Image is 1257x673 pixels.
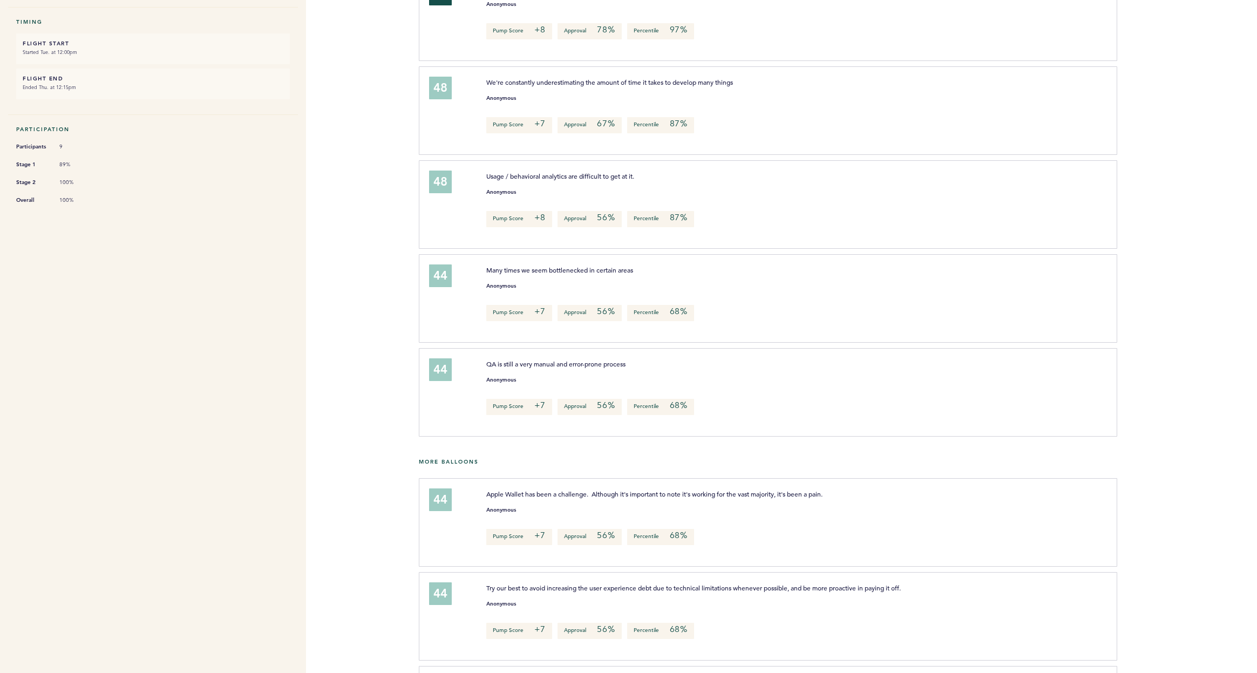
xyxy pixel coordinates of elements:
div: 44 [429,488,452,511]
p: Percentile [627,529,694,545]
small: Anonymous [486,96,516,101]
span: We're constantly underestimating the amount of time it takes to develop many things [486,78,733,86]
em: 78% [597,24,615,35]
h5: More Balloons [419,458,1249,465]
span: Participants [16,141,49,152]
h6: FLIGHT END [23,75,283,82]
span: Usage / behavioral analytics are difficult to get at it. [486,172,634,180]
span: 100% [59,179,92,186]
span: 89% [59,161,92,168]
span: Overall [16,195,49,206]
p: Approval [558,623,621,639]
h5: Timing [16,18,290,25]
div: 48 [429,77,452,99]
span: 9 [59,143,92,151]
span: Try our best to avoid increasing the user experience debt due to technical limitations whenever p... [486,583,901,592]
span: QA is still a very manual and error-prone process [486,359,626,368]
em: 56% [597,530,615,541]
em: 56% [597,400,615,411]
em: +7 [534,118,546,129]
small: Anonymous [486,601,516,607]
div: 48 [429,171,452,193]
em: 87% [670,118,688,129]
p: Percentile [627,117,694,133]
span: Stage 1 [16,159,49,170]
em: 87% [670,212,688,223]
span: 100% [59,196,92,204]
span: Apple Wallet has been a challenge. Although it's important to note it's working for the vast majo... [486,490,823,498]
p: Approval [558,23,621,39]
small: Started Tue. at 12:00pm [23,47,283,58]
em: 67% [597,118,615,129]
em: 68% [670,624,688,635]
h5: Participation [16,126,290,133]
p: Pump Score [486,399,553,415]
em: 68% [670,400,688,411]
em: +7 [534,530,546,541]
p: Pump Score [486,23,553,39]
p: Pump Score [486,211,553,227]
em: 97% [670,24,688,35]
em: +8 [534,212,546,223]
p: Percentile [627,623,694,639]
p: Pump Score [486,529,553,545]
span: Stage 2 [16,177,49,188]
p: Approval [558,305,621,321]
p: Approval [558,399,621,415]
p: Pump Score [486,623,553,639]
p: Pump Score [486,117,553,133]
em: +7 [534,306,546,317]
em: 56% [597,306,615,317]
div: 44 [429,582,452,605]
em: 68% [670,306,688,317]
p: Approval [558,211,621,227]
p: Approval [558,529,621,545]
h6: FLIGHT START [23,40,283,47]
em: 56% [597,212,615,223]
p: Percentile [627,211,694,227]
em: 68% [670,530,688,541]
em: +7 [534,624,546,635]
p: Pump Score [486,305,553,321]
p: Percentile [627,305,694,321]
small: Anonymous [486,507,516,513]
small: Ended Thu. at 12:15pm [23,82,283,93]
small: Anonymous [486,377,516,383]
small: Anonymous [486,283,516,289]
p: Percentile [627,23,694,39]
em: +7 [534,400,546,411]
p: Percentile [627,399,694,415]
small: Anonymous [486,2,516,7]
small: Anonymous [486,189,516,195]
em: +8 [534,24,546,35]
span: Many times we seem bottlenecked in certain areas [486,266,633,274]
p: Approval [558,117,621,133]
div: 44 [429,358,452,381]
div: 44 [429,264,452,287]
em: 56% [597,624,615,635]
